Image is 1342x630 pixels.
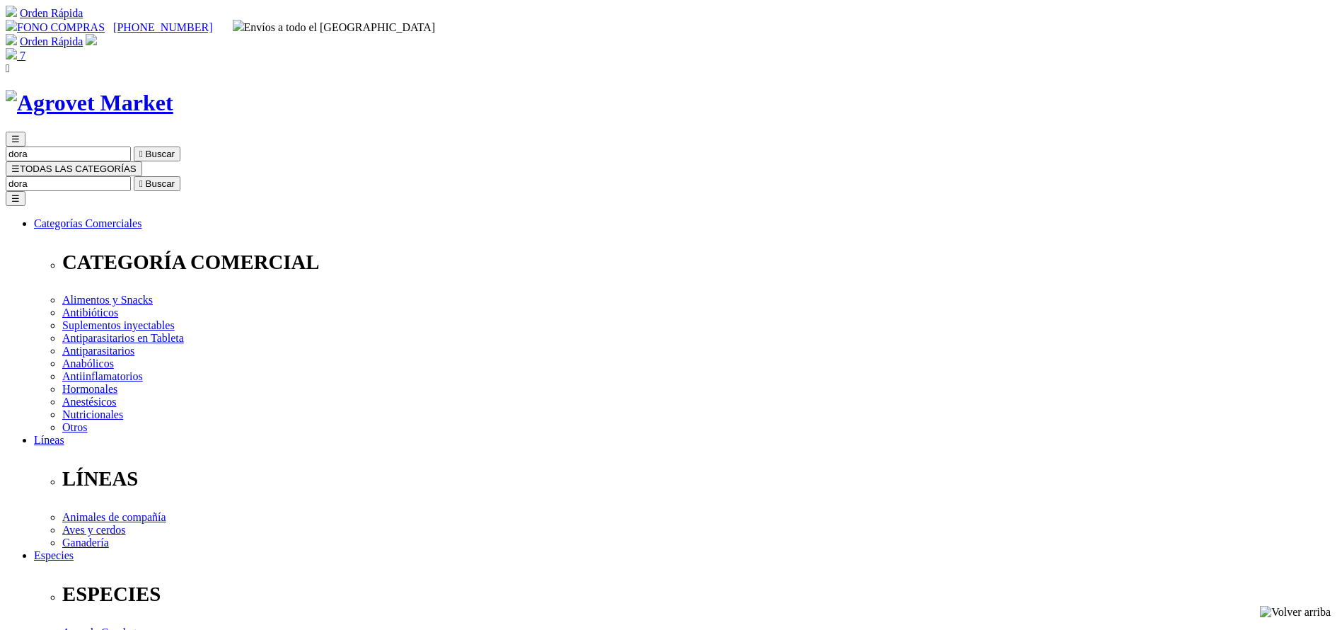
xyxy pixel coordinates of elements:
a: Aves y cerdos [62,524,125,536]
img: shopping-cart.svg [6,34,17,45]
a: FONO COMPRAS [6,21,105,33]
img: user.svg [86,34,97,45]
a: Anestésicos [62,396,116,408]
i:  [139,149,143,159]
a: 7 [6,50,25,62]
button: ☰ [6,132,25,147]
a: Especies [34,549,74,561]
img: Agrovet Market [6,90,173,116]
a: Líneas [34,434,64,446]
button: ☰ [6,191,25,206]
span: Buscar [146,149,175,159]
a: Antiinflamatorios [62,370,143,382]
p: ESPECIES [62,583,1336,606]
a: Antiparasitarios en Tableta [62,332,184,344]
img: phone.svg [6,20,17,31]
span: 7 [20,50,25,62]
span: ☰ [11,134,20,144]
a: Antibióticos [62,307,118,319]
a: Otros [62,421,88,433]
a: Antiparasitarios [62,345,134,357]
a: Animales de compañía [62,511,166,523]
p: LÍNEAS [62,467,1336,491]
button:  Buscar [134,147,180,161]
a: Categorías Comerciales [34,217,141,229]
a: Ganadería [62,537,109,549]
img: delivery-truck.svg [233,20,244,31]
a: Acceda a su cuenta de cliente [86,35,97,47]
i:  [6,62,10,74]
button:  Buscar [134,176,180,191]
span: Envíos a todo el [GEOGRAPHIC_DATA] [233,21,436,33]
i:  [139,178,143,189]
a: Orden Rápida [20,7,83,19]
input: Buscar [6,147,131,161]
img: shopping-cart.svg [6,6,17,17]
a: Hormonales [62,383,117,395]
a: Anabólicos [62,357,114,370]
a: [PHONE_NUMBER] [113,21,212,33]
a: Nutricionales [62,408,123,420]
span: ☰ [11,164,20,174]
img: Volver arriba [1260,606,1331,619]
img: shopping-bag.svg [6,48,17,59]
a: Alimentos y Snacks [62,294,153,306]
a: Suplementos inyectables [62,319,175,331]
button: ☰TODAS LAS CATEGORÍAS [6,161,142,176]
a: Orden Rápida [20,35,83,47]
p: CATEGORÍA COMERCIAL [62,251,1336,274]
span: Buscar [146,178,175,189]
input: Buscar [6,176,131,191]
